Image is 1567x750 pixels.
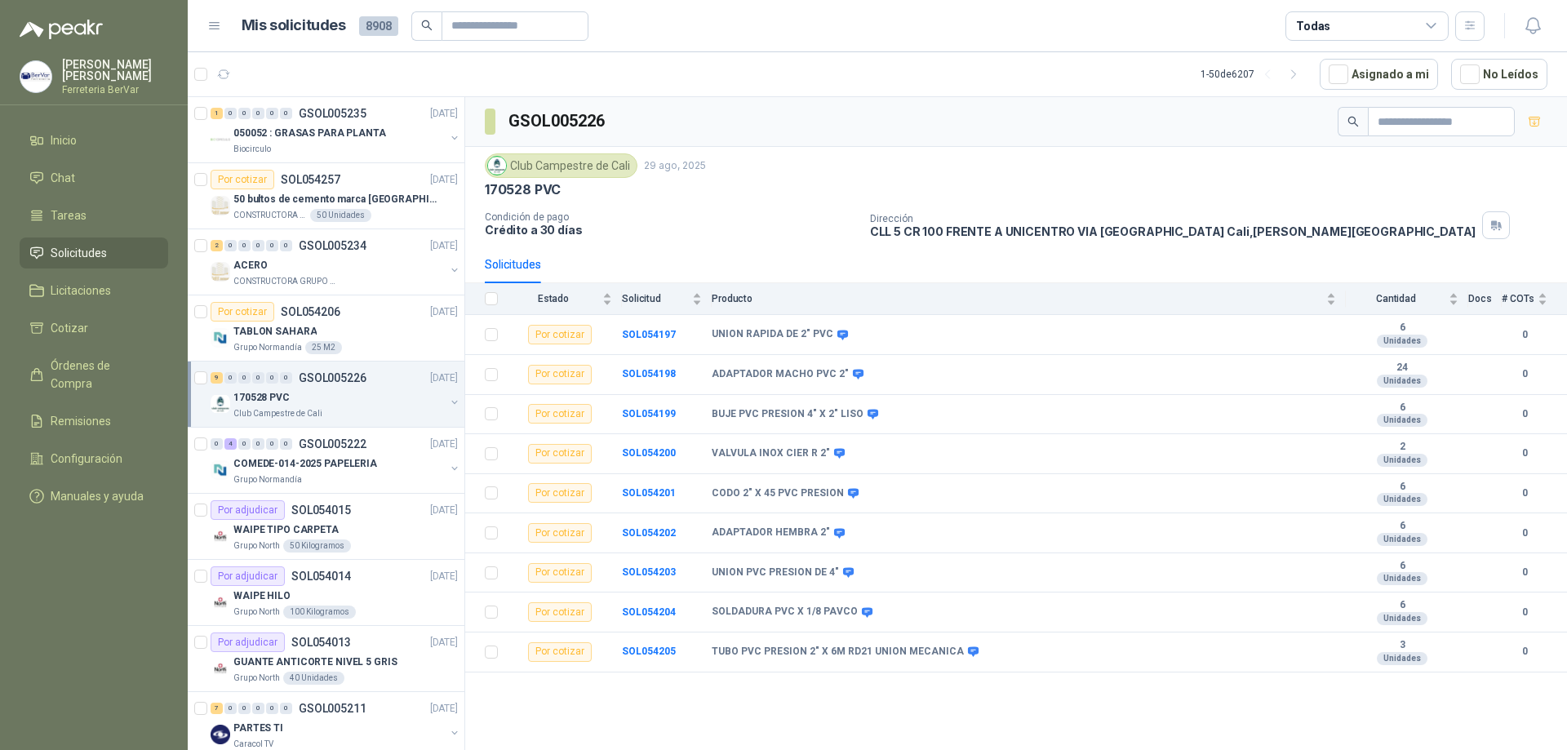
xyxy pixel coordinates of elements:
[20,350,168,399] a: Órdenes de Compra
[233,407,322,420] p: Club Campestre de Cali
[238,240,251,251] div: 0
[622,368,676,379] a: SOL054198
[528,602,592,622] div: Por cotizar
[224,240,237,251] div: 0
[51,244,107,262] span: Solicitudes
[622,606,676,618] a: SOL054204
[359,16,398,36] span: 8908
[211,130,230,149] img: Company Logo
[712,447,830,460] b: VALVULA INOX CIER R 2"
[283,539,351,553] div: 50 Kilogramos
[266,703,278,714] div: 0
[622,487,676,499] a: SOL054201
[280,108,292,119] div: 0
[188,295,464,362] a: Por cotizarSOL054206[DATE] Company LogoTABLON SAHARAGrupo Normandía25 M2
[20,406,168,437] a: Remisiones
[62,59,168,82] p: [PERSON_NAME] [PERSON_NAME]
[485,181,561,198] p: 170528 PVC
[528,642,592,662] div: Por cotizar
[233,588,291,604] p: WAIPE HILO
[508,283,622,315] th: Estado
[266,240,278,251] div: 0
[283,606,356,619] div: 100 Kilogramos
[266,438,278,450] div: 0
[51,282,111,300] span: Licitaciones
[233,390,290,406] p: 170528 PVC
[1346,402,1458,415] b: 6
[20,237,168,268] a: Solicitudes
[870,224,1476,238] p: CLL 5 CR 100 FRENTE A UNICENTRO VIA [GEOGRAPHIC_DATA] Cali , [PERSON_NAME][GEOGRAPHIC_DATA]
[1377,335,1427,348] div: Unidades
[188,560,464,626] a: Por adjudicarSOL054014[DATE] Company LogoWAIPE HILOGrupo North100 Kilogramos
[485,223,857,237] p: Crédito a 30 días
[1377,652,1427,665] div: Unidades
[508,293,599,304] span: Estado
[622,293,689,304] span: Solicitud
[266,108,278,119] div: 0
[528,444,592,464] div: Por cotizar
[622,408,676,419] b: SOL054199
[280,438,292,450] div: 0
[238,438,251,450] div: 0
[1346,283,1468,315] th: Cantidad
[20,162,168,193] a: Chat
[1346,481,1458,494] b: 6
[1377,572,1427,585] div: Unidades
[430,701,458,717] p: [DATE]
[291,637,351,648] p: SOL054013
[211,438,223,450] div: 0
[1346,560,1458,573] b: 6
[485,153,637,178] div: Club Campestre de Cali
[1377,454,1427,467] div: Unidades
[1502,406,1547,422] b: 0
[233,721,283,736] p: PARTES TI
[1502,565,1547,580] b: 0
[430,106,458,122] p: [DATE]
[233,655,397,670] p: GUANTE ANTICORTE NIVEL 5 GRIS
[51,357,153,393] span: Órdenes de Compra
[233,606,280,619] p: Grupo North
[712,283,1346,315] th: Producto
[870,213,1476,224] p: Dirección
[1346,441,1458,454] b: 2
[1502,366,1547,382] b: 0
[20,313,168,344] a: Cotizar
[20,20,103,39] img: Logo peakr
[233,275,336,288] p: CONSTRUCTORA GRUPO FIP
[1346,322,1458,335] b: 6
[233,258,267,273] p: ACERO
[233,672,280,685] p: Grupo North
[1502,283,1567,315] th: # COTs
[712,646,964,659] b: TUBO PVC PRESION 2" X 6M RD21 UNION MECANICA
[211,372,223,384] div: 9
[51,206,87,224] span: Tareas
[233,456,377,472] p: COMEDE-014-2025 PAPELERIA
[266,372,278,384] div: 0
[211,302,274,322] div: Por cotizar
[430,371,458,386] p: [DATE]
[238,703,251,714] div: 0
[299,438,366,450] p: GSOL005222
[211,196,230,215] img: Company Logo
[62,85,168,95] p: Ferreteria BerVar
[1377,533,1427,546] div: Unidades
[528,483,592,503] div: Por cotizar
[622,447,676,459] a: SOL054200
[305,341,342,354] div: 25 M2
[51,450,122,468] span: Configuración
[430,172,458,188] p: [DATE]
[211,262,230,282] img: Company Logo
[51,131,77,149] span: Inicio
[622,527,676,539] a: SOL054202
[622,329,676,340] a: SOL054197
[622,283,712,315] th: Solicitud
[508,109,607,134] h3: GSOL005226
[252,240,264,251] div: 0
[712,293,1323,304] span: Producto
[310,209,371,222] div: 50 Unidades
[1347,116,1359,127] span: search
[485,211,857,223] p: Condición de pago
[233,522,339,538] p: WAIPE TIPO CARPETA
[528,325,592,344] div: Por cotizar
[51,412,111,430] span: Remisiones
